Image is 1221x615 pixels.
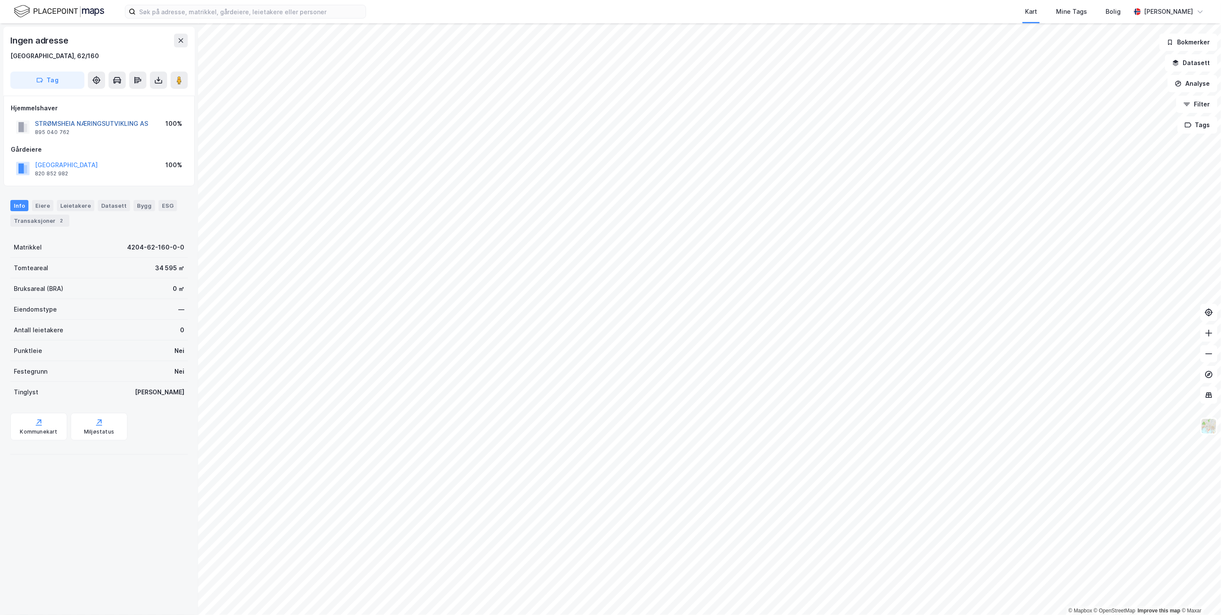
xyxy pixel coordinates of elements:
button: Datasett [1165,54,1218,72]
div: 100% [165,119,182,129]
div: 100% [165,160,182,170]
div: 2 [57,216,66,225]
div: Matrikkel [14,242,42,253]
div: 4204-62-160-0-0 [127,242,184,253]
div: Kontrollprogram for chat [1178,574,1221,615]
input: Søk på adresse, matrikkel, gårdeiere, leietakere eller personer [136,5,366,18]
div: — [178,304,184,315]
div: 820 852 982 [35,170,68,177]
a: Mapbox [1069,608,1092,614]
div: Mine Tags [1056,6,1087,17]
div: Nei [174,366,184,377]
div: Tinglyst [14,387,38,397]
button: Bokmerker [1159,34,1218,51]
div: Gårdeiere [11,144,187,155]
div: ESG [158,200,177,211]
div: Kart [1025,6,1037,17]
div: [PERSON_NAME] [135,387,184,397]
div: Transaksjoner [10,215,69,227]
button: Analyse [1168,75,1218,92]
div: Ingen adresse [10,34,70,47]
div: 0 [180,325,184,335]
div: Miljøstatus [84,428,114,435]
div: 34 595 ㎡ [155,263,184,273]
div: Tomteareal [14,263,48,273]
div: Info [10,200,28,211]
div: Bolig [1106,6,1121,17]
button: Filter [1176,96,1218,113]
div: Eiere [32,200,53,211]
div: [GEOGRAPHIC_DATA], 62/160 [10,51,99,61]
div: Hjemmelshaver [11,103,187,113]
iframe: Chat Widget [1178,574,1221,615]
div: 895 040 762 [35,129,69,136]
a: Improve this map [1138,608,1181,614]
div: Nei [174,346,184,356]
button: Tags [1178,116,1218,134]
div: 0 ㎡ [173,284,184,294]
div: Eiendomstype [14,304,57,315]
div: Datasett [98,200,130,211]
img: logo.f888ab2527a4732fd821a326f86c7f29.svg [14,4,104,19]
button: Tag [10,72,84,89]
a: OpenStreetMap [1094,608,1136,614]
img: Z [1201,418,1217,434]
div: Bygg [134,200,155,211]
div: Festegrunn [14,366,47,377]
div: Bruksareal (BRA) [14,284,63,294]
div: Punktleie [14,346,42,356]
div: [PERSON_NAME] [1144,6,1193,17]
div: Leietakere [57,200,94,211]
div: Antall leietakere [14,325,63,335]
div: Kommunekart [20,428,57,435]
